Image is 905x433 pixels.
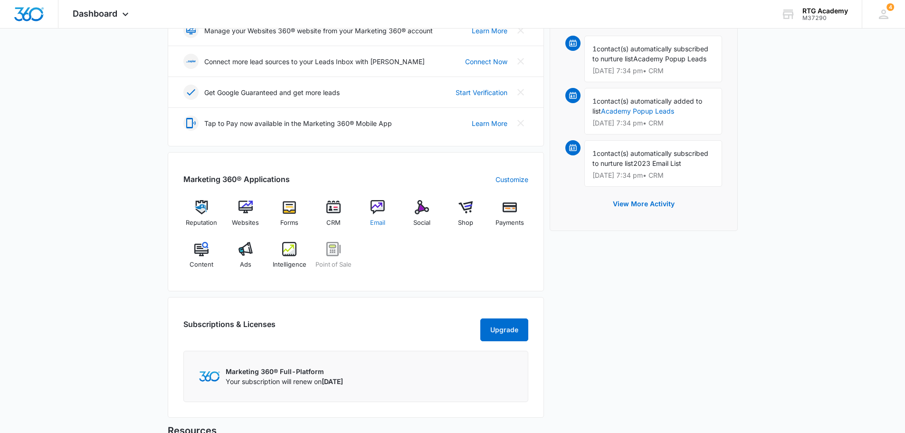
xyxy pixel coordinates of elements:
a: Customize [495,174,528,184]
a: Learn More [472,26,507,36]
p: Your subscription will renew on [226,376,343,386]
a: Academy Popup Leads [601,107,674,115]
span: Websites [232,218,259,228]
span: 2023 Email List [633,159,681,167]
span: Intelligence [273,260,306,269]
a: CRM [315,200,352,234]
p: [DATE] 7:34 pm • CRM [592,172,714,179]
span: contact(s) automatically added to list [592,97,702,115]
a: Learn More [472,118,507,128]
a: Content [183,242,220,276]
a: Social [403,200,440,234]
h2: Subscriptions & Licenses [183,318,276,337]
span: contact(s) automatically subscribed to nurture list [592,45,708,63]
span: Payments [495,218,524,228]
button: Close [513,23,528,38]
span: contact(s) automatically subscribed to nurture list [592,149,708,167]
a: Forms [271,200,308,234]
a: Shop [448,200,484,234]
span: Forms [280,218,298,228]
span: Shop [458,218,473,228]
p: [DATE] 7:34 pm • CRM [592,67,714,74]
a: Payments [492,200,528,234]
p: Connect more lead sources to your Leads Inbox with [PERSON_NAME] [204,57,425,67]
p: [DATE] 7:34 pm • CRM [592,120,714,126]
a: Intelligence [271,242,308,276]
span: Dashboard [73,9,117,19]
span: Social [413,218,430,228]
span: 4 [886,3,894,11]
a: Start Verification [456,87,507,97]
div: account name [802,7,848,15]
span: Content [190,260,213,269]
span: [DATE] [322,377,343,385]
a: Ads [227,242,264,276]
span: 1 [592,97,597,105]
span: Reputation [186,218,217,228]
button: Upgrade [480,318,528,341]
p: Tap to Pay now available in the Marketing 360® Mobile App [204,118,392,128]
button: Close [513,54,528,69]
img: Marketing 360 Logo [199,371,220,381]
a: Reputation [183,200,220,234]
h2: Marketing 360® Applications [183,173,290,185]
button: Close [513,115,528,131]
a: Point of Sale [315,242,352,276]
span: CRM [326,218,341,228]
a: Connect Now [465,57,507,67]
span: Point of Sale [315,260,352,269]
span: 1 [592,149,597,157]
button: Close [513,85,528,100]
p: Get Google Guaranteed and get more leads [204,87,340,97]
a: Websites [227,200,264,234]
span: Academy Popup Leads [633,55,706,63]
div: notifications count [886,3,894,11]
span: Ads [240,260,251,269]
p: Marketing 360® Full-Platform [226,366,343,376]
span: Email [370,218,385,228]
span: 1 [592,45,597,53]
p: Manage your Websites 360® website from your Marketing 360® account [204,26,433,36]
div: account id [802,15,848,21]
button: View More Activity [603,192,684,215]
a: Email [360,200,396,234]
